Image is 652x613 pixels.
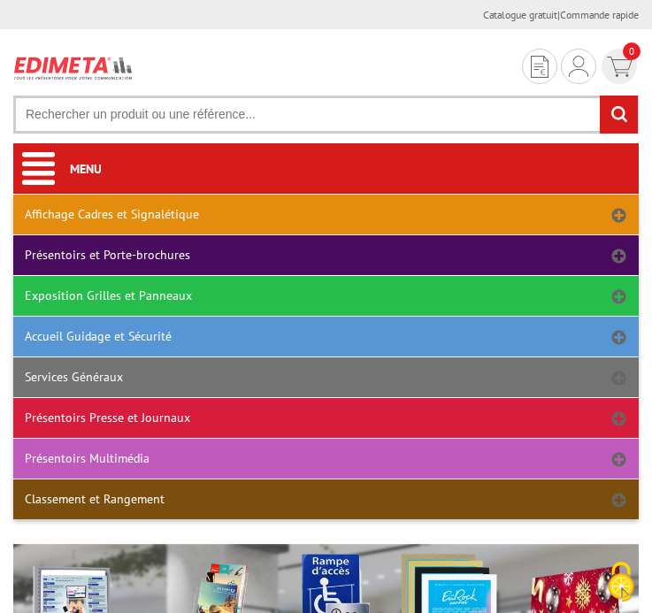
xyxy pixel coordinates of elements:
[70,161,102,177] span: Menu
[531,56,548,78] img: devis rapide
[13,317,639,356] a: Accueil Guidage et Sécurité
[599,560,643,604] img: Cookies (fenêtre modale)
[13,195,639,234] a: Affichage Cadres et Signalétique
[560,8,639,21] a: Commande rapide
[483,7,639,22] div: |
[600,96,638,134] input: rechercher
[600,49,639,84] a: devis rapide 0
[483,8,557,21] a: Catalogue gratuit
[13,398,639,438] a: Présentoirs Presse et Journaux
[13,96,639,134] input: Rechercher un produit ou une référence...
[569,56,588,77] img: devis rapide
[13,439,639,479] a: Présentoirs Multimédia
[590,553,652,613] button: Cookies (fenêtre modale)
[13,479,639,519] a: Classement et Rangement
[607,57,633,77] img: devis rapide
[13,276,639,316] a: Exposition Grilles et Panneaux
[13,357,639,397] a: Services Généraux
[13,50,134,85] img: Présentoir, panneau, stand - Edimeta - PLV, affichage, mobilier bureau, entreprise
[13,235,639,275] a: Présentoirs et Porte-brochures
[13,145,639,194] a: Menu
[623,42,640,60] span: 0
